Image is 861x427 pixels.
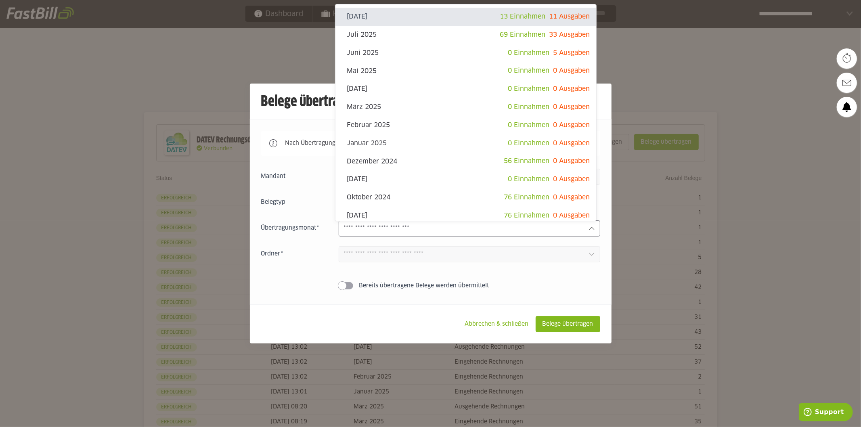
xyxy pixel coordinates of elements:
[500,13,545,20] span: 13 Einnahmen
[553,158,590,164] span: 0 Ausgaben
[335,134,596,153] sl-option: Januar 2025
[549,31,590,38] span: 33 Ausgaben
[553,212,590,219] span: 0 Ausgaben
[500,31,545,38] span: 69 Einnahmen
[508,86,549,92] span: 0 Einnahmen
[335,207,596,225] sl-option: [DATE]
[508,122,549,128] span: 0 Einnahmen
[553,50,590,56] span: 5 Ausgaben
[553,176,590,182] span: 0 Ausgaben
[508,176,549,182] span: 0 Einnahmen
[504,212,549,219] span: 76 Einnahmen
[553,194,590,201] span: 0 Ausgaben
[504,194,549,201] span: 76 Einnahmen
[536,316,600,332] sl-button: Belege übertragen
[553,104,590,110] span: 0 Ausgaben
[799,403,853,423] iframe: Öffnet ein Widget, in dem Sie weitere Informationen finden
[335,170,596,188] sl-option: [DATE]
[553,67,590,74] span: 0 Ausgaben
[553,122,590,128] span: 0 Ausgaben
[335,98,596,116] sl-option: März 2025
[335,188,596,207] sl-option: Oktober 2024
[508,140,549,147] span: 0 Einnahmen
[335,116,596,134] sl-option: Februar 2025
[504,158,549,164] span: 56 Einnahmen
[549,13,590,20] span: 11 Ausgaben
[335,26,596,44] sl-option: Juli 2025
[335,44,596,62] sl-option: Juni 2025
[553,86,590,92] span: 0 Ausgaben
[458,316,536,332] sl-button: Abbrechen & schließen
[508,104,549,110] span: 0 Einnahmen
[335,152,596,170] sl-option: Dezember 2024
[261,282,600,290] sl-switch: Bereits übertragene Belege werden übermittelt
[553,140,590,147] span: 0 Ausgaben
[335,8,596,26] sl-option: [DATE]
[335,62,596,80] sl-option: Mai 2025
[508,67,549,74] span: 0 Einnahmen
[508,50,549,56] span: 0 Einnahmen
[335,80,596,98] sl-option: [DATE]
